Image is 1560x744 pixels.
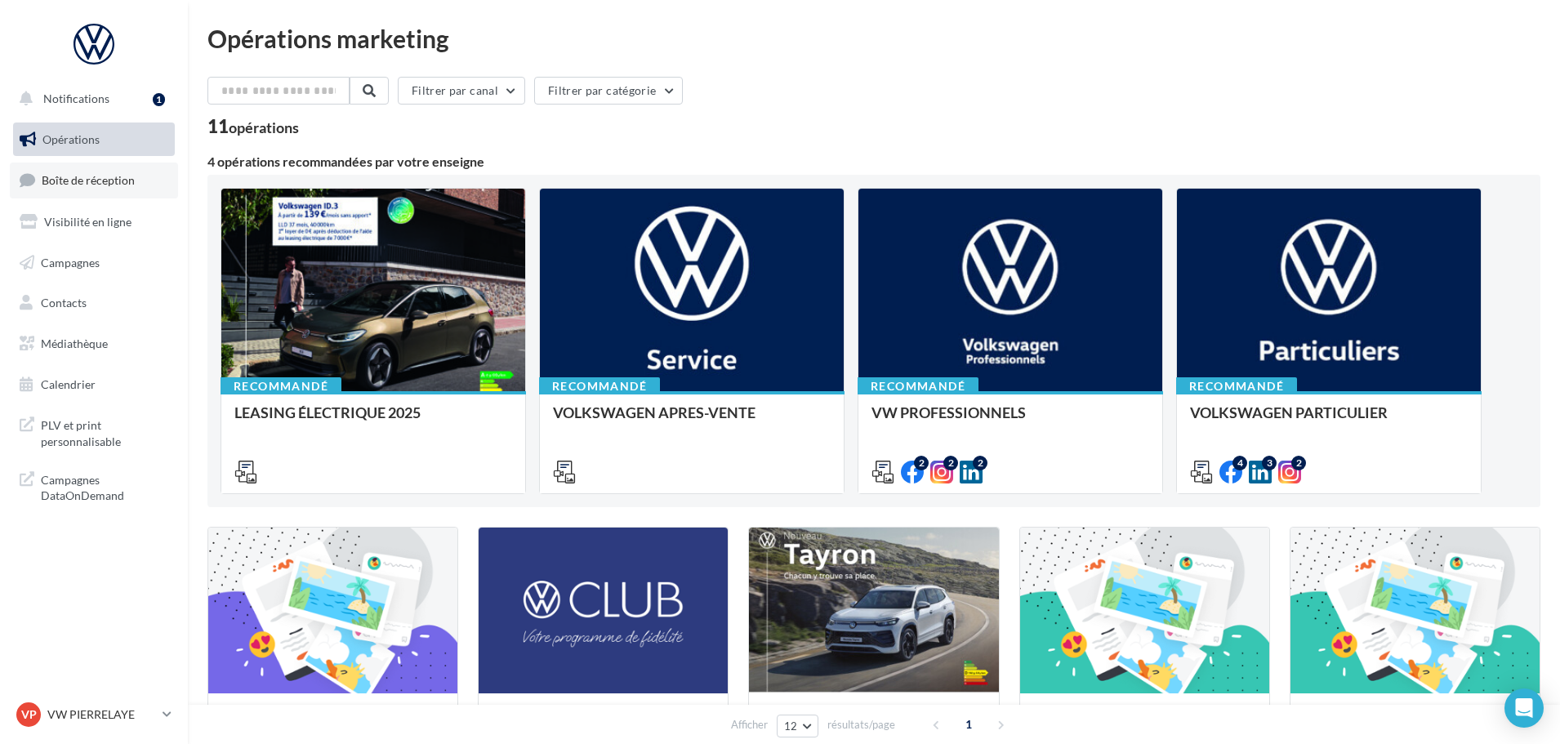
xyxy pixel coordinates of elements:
[914,456,929,470] div: 2
[41,255,100,269] span: Campagnes
[10,327,178,361] a: Médiathèque
[973,456,987,470] div: 2
[1291,456,1306,470] div: 2
[827,717,895,733] span: résultats/page
[153,93,165,106] div: 1
[10,246,178,280] a: Campagnes
[44,215,131,229] span: Visibilité en ligne
[13,699,175,730] a: VP VW PIERRELAYE
[10,205,178,239] a: Visibilité en ligne
[858,377,978,395] div: Recommandé
[221,377,341,395] div: Recommandé
[42,132,100,146] span: Opérations
[1504,688,1544,728] div: Open Intercom Messenger
[777,715,818,737] button: 12
[207,118,299,136] div: 11
[10,123,178,157] a: Opérations
[10,368,178,402] a: Calendrier
[229,120,299,135] div: opérations
[207,26,1540,51] div: Opérations marketing
[398,77,525,105] button: Filtrer par canal
[10,82,172,116] button: Notifications 1
[21,706,37,723] span: VP
[534,77,683,105] button: Filtrer par catégorie
[10,462,178,510] a: Campagnes DataOnDemand
[41,296,87,310] span: Contacts
[731,717,768,733] span: Afficher
[10,163,178,198] a: Boîte de réception
[47,706,156,723] p: VW PIERRELAYE
[956,711,982,737] span: 1
[10,408,178,456] a: PLV et print personnalisable
[10,286,178,320] a: Contacts
[207,155,1540,168] div: 4 opérations recommandées par votre enseigne
[943,456,958,470] div: 2
[41,377,96,391] span: Calendrier
[41,336,108,350] span: Médiathèque
[539,377,660,395] div: Recommandé
[1262,456,1277,470] div: 3
[1190,404,1468,437] div: VOLKSWAGEN PARTICULIER
[1176,377,1297,395] div: Recommandé
[553,404,831,437] div: VOLKSWAGEN APRES-VENTE
[41,469,168,504] span: Campagnes DataOnDemand
[41,414,168,449] span: PLV et print personnalisable
[871,404,1149,437] div: VW PROFESSIONNELS
[1232,456,1247,470] div: 4
[42,173,135,187] span: Boîte de réception
[43,91,109,105] span: Notifications
[784,719,798,733] span: 12
[234,404,512,437] div: LEASING ÉLECTRIQUE 2025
